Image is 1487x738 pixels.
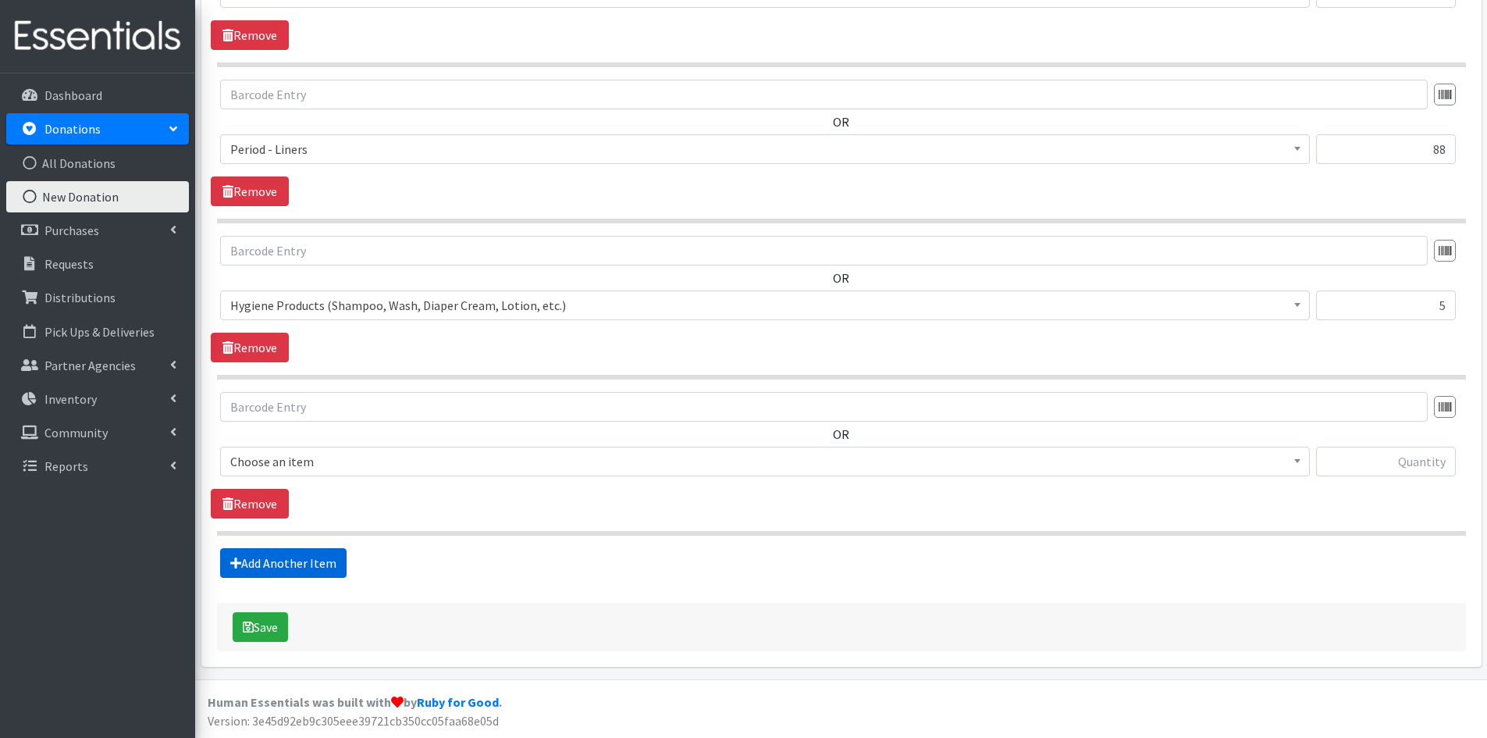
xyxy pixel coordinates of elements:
[6,113,189,144] a: Donations
[1316,134,1456,164] input: Quantity
[220,80,1428,109] input: Barcode Entry
[220,392,1428,422] input: Barcode Entry
[44,223,99,238] p: Purchases
[6,181,189,212] a: New Donation
[44,358,136,373] p: Partner Agencies
[208,713,499,729] span: Version: 3e45d92eb9c305eee39721cb350cc05faa68e05d
[211,333,289,362] a: Remove
[211,176,289,206] a: Remove
[44,121,101,137] p: Donations
[44,87,102,103] p: Dashboard
[44,391,97,407] p: Inventory
[44,290,116,305] p: Distributions
[1316,447,1456,476] input: Quantity
[6,148,189,179] a: All Donations
[220,447,1310,476] span: Choose an item
[1316,291,1456,320] input: Quantity
[211,20,289,50] a: Remove
[233,612,288,642] button: Save
[417,694,499,710] a: Ruby for Good
[6,417,189,448] a: Community
[6,282,189,313] a: Distributions
[230,451,1300,472] span: Choose an item
[6,10,189,62] img: HumanEssentials
[833,112,849,131] label: OR
[220,134,1310,164] span: Period - Liners
[833,269,849,287] label: OR
[220,291,1310,320] span: Hygiene Products (Shampoo, Wash, Diaper Cream, Lotion, etc.)
[6,215,189,246] a: Purchases
[208,694,502,710] strong: Human Essentials was built with by .
[211,489,289,519] a: Remove
[44,425,108,440] p: Community
[44,458,88,474] p: Reports
[44,256,94,272] p: Requests
[6,316,189,348] a: Pick Ups & Deliveries
[6,383,189,415] a: Inventory
[6,350,189,381] a: Partner Agencies
[833,425,849,444] label: OR
[6,248,189,280] a: Requests
[220,548,347,578] a: Add Another Item
[220,236,1428,266] input: Barcode Entry
[6,451,189,482] a: Reports
[230,138,1300,160] span: Period - Liners
[230,294,1300,316] span: Hygiene Products (Shampoo, Wash, Diaper Cream, Lotion, etc.)
[44,324,155,340] p: Pick Ups & Deliveries
[6,80,189,111] a: Dashboard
